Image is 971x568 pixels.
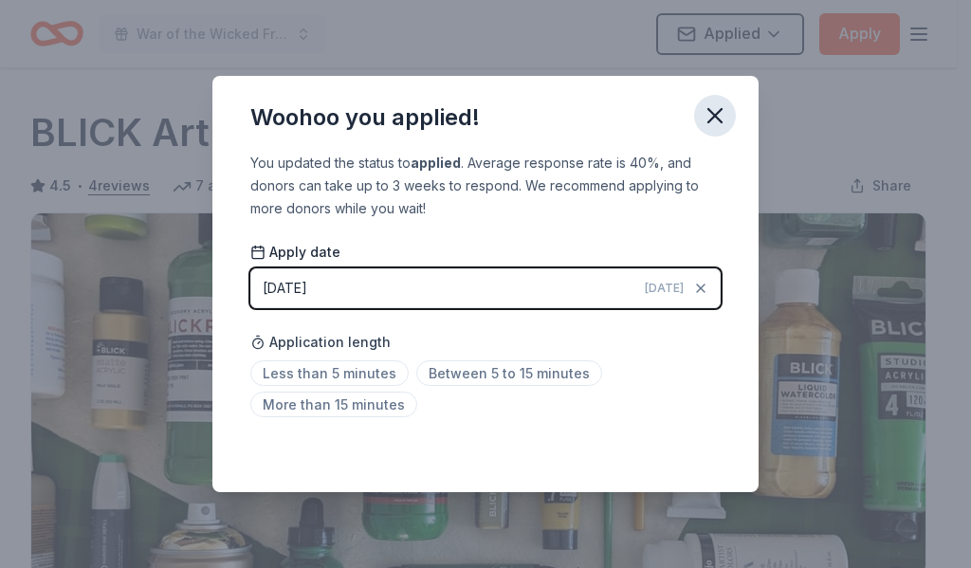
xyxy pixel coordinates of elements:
[411,155,461,171] b: applied
[263,277,307,300] div: [DATE]
[250,243,340,262] span: Apply date
[250,152,721,220] div: You updated the status to . Average response rate is 40%, and donors can take up to 3 weeks to re...
[250,102,480,133] div: Woohoo you applied!
[416,360,602,386] span: Between 5 to 15 minutes
[250,268,721,308] button: [DATE][DATE]
[250,392,417,417] span: More than 15 minutes
[645,281,684,296] span: [DATE]
[250,360,409,386] span: Less than 5 minutes
[250,331,391,354] span: Application length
